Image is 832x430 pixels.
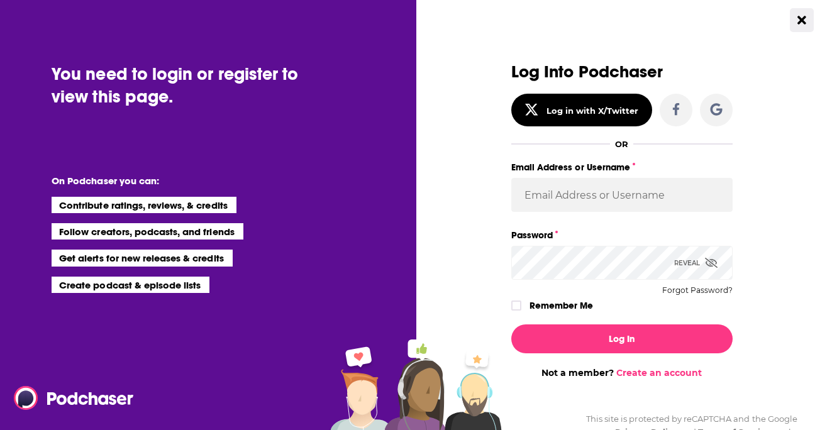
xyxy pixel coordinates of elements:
[530,297,593,314] label: Remember Me
[52,197,236,213] li: Contribute ratings, reviews, & credits
[511,94,652,126] button: Log in with X/Twitter
[52,250,232,266] li: Get alerts for new releases & credits
[511,227,733,243] label: Password
[52,223,243,240] li: Follow creators, podcasts, and friends
[511,324,733,353] button: Log In
[14,386,135,410] img: Podchaser - Follow, Share and Rate Podcasts
[546,106,639,116] div: Log in with X/Twitter
[615,139,628,149] div: OR
[52,63,338,108] div: You need to login or register to view this page.
[52,175,303,187] li: On Podchaser you can:
[52,277,209,293] li: Create podcast & episode lists
[511,63,733,81] h3: Log Into Podchaser
[14,386,125,410] a: Podchaser - Follow, Share and Rate Podcasts
[790,8,814,32] button: Close Button
[616,367,702,378] a: Create an account
[511,367,733,378] div: Not a member?
[511,178,733,212] input: Email Address or Username
[662,286,733,295] button: Forgot Password?
[674,246,718,280] div: Reveal
[511,159,733,175] label: Email Address or Username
